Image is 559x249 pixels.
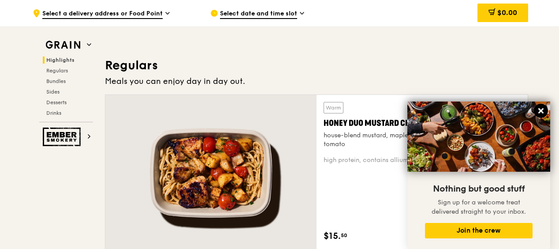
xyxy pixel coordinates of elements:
span: Sides [46,89,60,95]
span: Highlights [46,57,75,63]
button: Close [534,104,548,118]
span: Bundles [46,78,66,84]
img: Ember Smokery web logo [43,128,83,146]
div: Honey Duo Mustard Chicken [324,117,521,129]
span: Select a delivery address or Food Point [42,9,163,19]
img: DSC07876-Edit02-Large.jpeg [407,102,550,172]
span: $15. [324,230,341,243]
button: Join the crew [425,223,533,238]
span: $0.00 [497,8,517,17]
span: Desserts [46,99,67,106]
span: Select date and time slot [220,9,297,19]
span: Regulars [46,68,68,74]
span: Drinks [46,110,61,116]
h3: Regulars [105,57,528,73]
div: house-blend mustard, maple soy baked potato, linguine, cherry tomato [324,131,521,149]
div: high protein, contains allium, soy, wheat [324,156,521,165]
span: 50 [341,232,347,239]
div: Meals you can enjoy day in day out. [105,75,528,87]
img: Grain web logo [43,37,83,53]
span: Nothing but good stuff [433,184,525,194]
div: Warm [324,102,343,113]
span: Sign up for a welcome treat delivered straight to your inbox. [432,199,526,215]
